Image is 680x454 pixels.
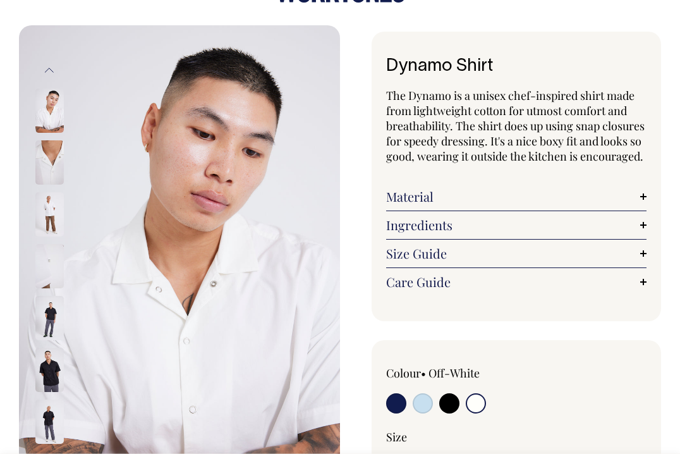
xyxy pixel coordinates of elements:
img: black [35,400,64,444]
img: off-white [35,244,64,288]
a: Ingredients [386,218,647,233]
div: Size [386,429,647,445]
button: Previous [40,56,59,85]
img: off-white [35,192,64,236]
span: • [421,365,426,381]
a: Size Guide [386,246,647,261]
img: off-white [35,140,64,185]
span: The Dynamo is a unisex chef-inspired shirt made from lightweight cotton for utmost comfort and br... [386,88,645,164]
img: black [35,296,64,340]
label: Off-White [428,365,480,381]
img: off-white [35,89,64,133]
a: Material [386,189,647,204]
h1: Dynamo Shirt [386,57,647,77]
div: Colour [386,365,490,381]
a: Care Guide [386,274,647,290]
img: black [35,348,64,392]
